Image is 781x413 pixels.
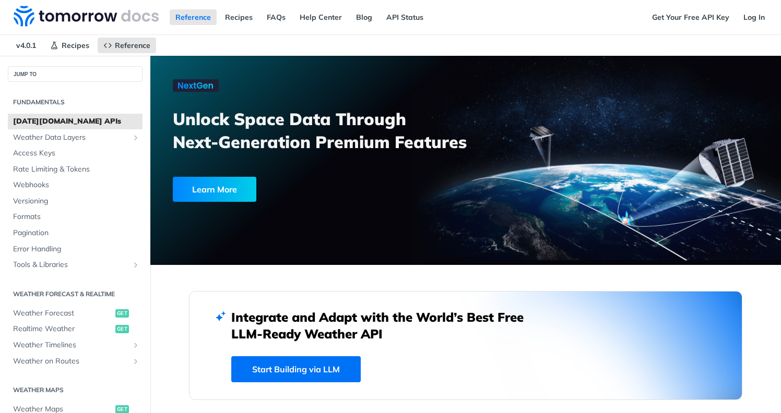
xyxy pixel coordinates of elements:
button: JUMP TO [8,66,143,82]
h3: Unlock Space Data Through Next-Generation Premium Features [173,107,477,153]
a: [DATE][DOMAIN_NAME] APIs [8,114,143,129]
span: Weather Data Layers [13,132,129,143]
a: Start Building via LLM [231,356,361,382]
button: Show subpages for Weather Data Layers [132,133,140,142]
h2: Integrate and Adapt with the World’s Best Free LLM-Ready Weather API [231,309,539,342]
span: Weather Timelines [13,340,129,350]
a: Get Your Free API Key [646,9,735,25]
a: Reference [98,38,156,53]
a: Weather Data LayersShow subpages for Weather Data Layers [8,130,143,145]
h2: Weather Maps [8,385,143,395]
span: Rate Limiting & Tokens [13,164,140,175]
button: Show subpages for Weather on Routes [132,357,140,366]
a: Learn More [173,177,416,202]
a: Recipes [44,38,95,53]
span: Error Handling [13,244,140,254]
span: Recipes [62,41,89,50]
a: Log In [738,9,771,25]
a: Error Handling [8,241,143,257]
a: Versioning [8,193,143,209]
a: FAQs [261,9,291,25]
a: API Status [381,9,429,25]
a: Rate Limiting & Tokens [8,162,143,177]
a: Weather Forecastget [8,306,143,321]
a: Blog [350,9,378,25]
a: Weather TimelinesShow subpages for Weather Timelines [8,337,143,353]
a: Reference [170,9,217,25]
button: Show subpages for Tools & Libraries [132,261,140,269]
span: Reference [115,41,150,50]
div: Learn More [173,177,256,202]
h2: Fundamentals [8,98,143,107]
span: Versioning [13,196,140,207]
h2: Weather Forecast & realtime [8,289,143,299]
span: get [115,309,129,318]
a: Realtime Weatherget [8,321,143,337]
span: get [115,325,129,333]
a: Webhooks [8,177,143,193]
a: Formats [8,209,143,225]
img: Tomorrow.io Weather API Docs [14,6,159,27]
span: Tools & Libraries [13,260,129,270]
img: NextGen [173,79,219,92]
a: Weather on RoutesShow subpages for Weather on Routes [8,354,143,369]
span: Weather on Routes [13,356,129,367]
button: Show subpages for Weather Timelines [132,341,140,349]
span: [DATE][DOMAIN_NAME] APIs [13,116,140,127]
a: Recipes [219,9,258,25]
a: Access Keys [8,145,143,161]
span: Weather Forecast [13,308,113,319]
span: v4.0.1 [10,38,42,53]
span: Realtime Weather [13,324,113,334]
span: Webhooks [13,180,140,190]
span: Access Keys [13,148,140,159]
a: Pagination [8,225,143,241]
a: Tools & LibrariesShow subpages for Tools & Libraries [8,257,143,273]
a: Help Center [294,9,348,25]
span: Formats [13,212,140,222]
span: Pagination [13,228,140,238]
